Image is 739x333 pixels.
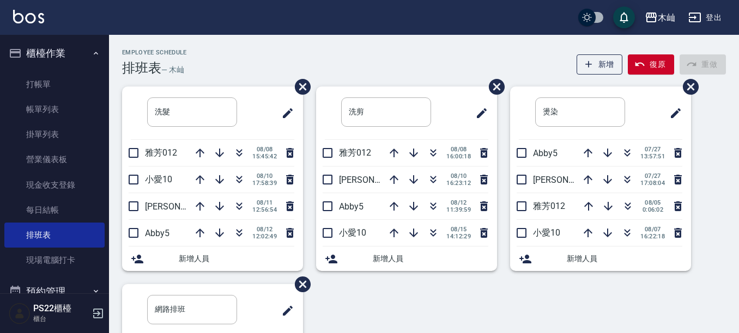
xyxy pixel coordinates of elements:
span: 刪除班表 [287,71,312,103]
span: 16:22:18 [640,233,665,240]
input: 排版標題 [535,97,625,127]
span: Abby5 [339,201,364,212]
span: 08/08 [252,146,277,153]
span: 13:57:51 [640,153,665,160]
h5: PS22櫃檯 [33,303,89,314]
a: 打帳單 [4,72,105,97]
span: 08/05 [641,199,665,206]
span: 新增人員 [179,253,294,264]
span: 小愛10 [533,227,560,238]
a: 現金收支登錄 [4,172,105,198]
a: 現場電腦打卡 [4,248,105,273]
button: 木屾 [640,7,680,29]
span: 16:00:18 [446,153,471,160]
button: 復原 [628,54,674,75]
span: 08/08 [446,146,471,153]
div: 新增人員 [510,246,691,271]
span: 08/12 [446,199,471,206]
button: 登出 [684,8,726,28]
span: 11:39:59 [446,206,471,213]
span: 修改班表的標題 [663,100,682,126]
span: 雅芳012 [339,147,371,158]
span: [PERSON_NAME]7 [533,175,603,185]
span: 08/07 [640,226,665,233]
span: 17:58:39 [252,180,277,187]
span: 新增人員 [373,253,488,264]
span: 小愛10 [145,174,172,184]
span: 刪除班表 [675,71,700,103]
span: 修改班表的標題 [275,100,294,126]
h3: 排班表 [122,60,161,76]
span: 修改班表的標題 [469,100,488,126]
button: 新增 [577,54,623,75]
span: 雅芳012 [145,147,177,158]
span: 刪除班表 [481,71,506,103]
a: 帳單列表 [4,97,105,122]
div: 木屾 [658,11,675,24]
button: 預約管理 [4,277,105,306]
span: 15:45:42 [252,153,277,160]
a: 排班表 [4,223,105,248]
span: Abby5 [533,148,558,158]
span: 14:12:29 [446,233,471,240]
span: [PERSON_NAME]7 [339,175,409,185]
span: 0:06:02 [641,206,665,213]
img: Person [9,303,31,324]
img: Logo [13,10,44,23]
span: 雅芳012 [533,201,565,211]
span: 07/27 [640,172,665,180]
a: 掛單列表 [4,122,105,147]
h6: — 木屾 [161,64,184,76]
span: 修改班表的標題 [275,298,294,324]
span: 16:23:12 [446,180,471,187]
span: 08/15 [446,226,471,233]
div: 新增人員 [122,246,303,271]
span: 08/11 [252,199,277,206]
span: 08/10 [252,172,277,180]
span: 12:02:49 [252,233,277,240]
input: 排版標題 [147,295,237,324]
div: 新增人員 [316,246,497,271]
a: 每日結帳 [4,198,105,223]
h2: Employee Schedule [122,49,187,56]
input: 排版標題 [341,97,431,127]
a: 營業儀表板 [4,147,105,172]
span: 08/12 [252,226,277,233]
span: 17:08:04 [640,180,665,187]
span: 12:56:54 [252,206,277,213]
p: 櫃台 [33,314,89,324]
span: Abby5 [145,228,169,238]
input: 排版標題 [147,97,237,127]
span: 新增人員 [567,253,682,264]
button: 櫃檯作業 [4,39,105,67]
span: 07/27 [640,146,665,153]
button: save [613,7,635,28]
span: 刪除班表 [287,268,312,300]
span: [PERSON_NAME]7 [145,201,215,212]
span: 小愛10 [339,227,366,238]
span: 08/10 [446,172,471,180]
